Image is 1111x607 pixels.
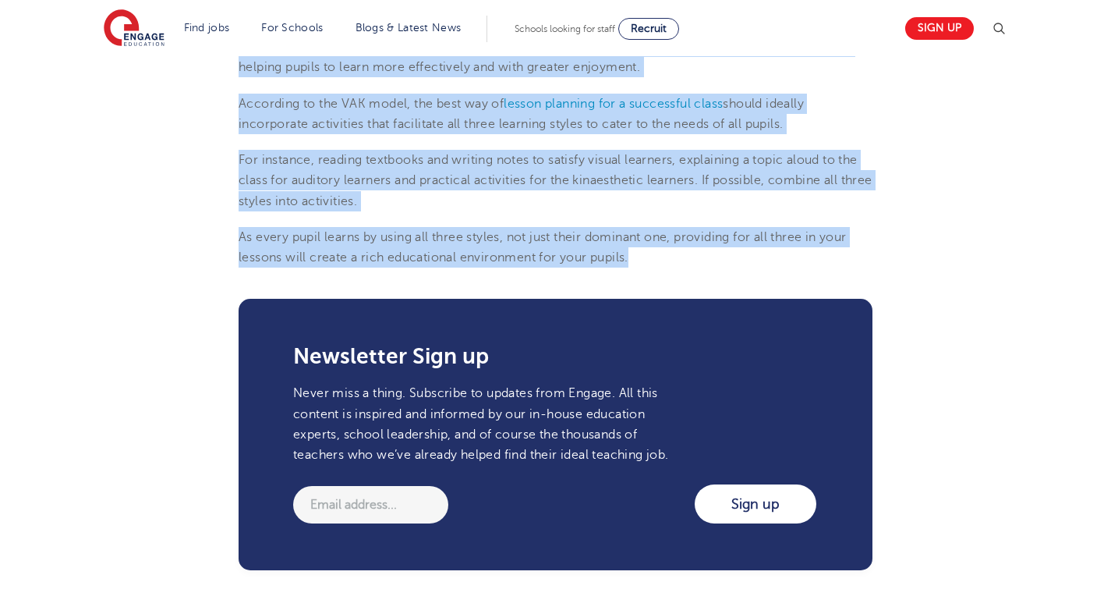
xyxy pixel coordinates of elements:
a: Blogs & Latest News [356,22,462,34]
input: Email address... [293,486,448,524]
a: Recruit [618,18,679,40]
span: According to the VAK model, the best way of [239,97,504,111]
span: should ideally incorporate activities that facilitate all three learning styles to cater to the n... [239,97,804,131]
img: Engage Education [104,9,165,48]
a: For Schools [261,22,323,34]
a: Find jobs [184,22,230,34]
span: Schools looking for staff [515,23,615,34]
span: As every pupil learns by using all three styles, not just their dominant one, providing for all t... [239,230,847,264]
span: For instance, reading textbooks and writing notes to satisfy visual learners, explaining a topic ... [239,153,872,208]
span: Recruit [631,23,667,34]
h3: Newsletter Sign up [293,346,818,367]
p: Never miss a thing. Subscribe to updates from Engage. All this content is inspired and informed b... [293,383,676,465]
a: lesson planning for a successful class [504,97,723,111]
input: Sign up [695,485,816,524]
a: Sign up [905,17,974,40]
